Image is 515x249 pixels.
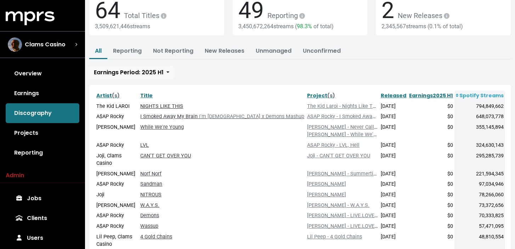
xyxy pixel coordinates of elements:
[409,92,453,99] a: Earnings2025 H1
[454,91,505,101] th: Spotify Streams
[96,92,120,99] a: Artist(s)
[95,101,139,112] td: The Kid LAROI
[307,153,370,159] a: Joji - CAN'T GET OVER YOU
[94,68,164,76] span: Earnings Period: 2025 H1
[140,103,183,109] a: NIGHTS LIKE THIS
[95,111,139,122] td: A$AP Rocky
[409,152,453,160] div: $0
[264,11,306,20] span: Reporting
[95,221,139,232] td: A$AP Rocky
[379,200,408,211] td: [DATE]
[95,210,139,221] td: A$AP Rocky
[409,141,453,149] div: $0
[379,179,408,190] td: [DATE]
[307,192,346,198] a: [PERSON_NAME]
[140,171,162,177] a: Norf Norf
[113,47,142,55] a: Reporting
[95,200,139,211] td: [PERSON_NAME]
[95,179,139,190] td: A$AP Rocky
[429,23,441,30] span: 0.1%
[307,114,420,120] a: ASAP Rocky - I Smoked Away My Brain (Mashup)
[454,169,505,179] td: 221,594,345
[409,180,453,188] div: $0
[454,179,505,190] td: 97,034,946
[379,151,408,169] td: [DATE]
[409,103,453,110] div: $0
[454,122,505,140] td: 355,145,894
[409,202,453,209] div: $0
[307,202,369,208] a: [PERSON_NAME] - W.A.Y.S.
[454,101,505,112] td: 794,849,662
[409,123,453,131] div: $0
[454,190,505,200] td: 78,266,060
[6,14,55,22] a: mprs logo
[307,103,431,109] a: The Kid Laroi - Nights Like This, Nights Like This Pt. 2
[140,192,162,198] a: NITROUS
[454,111,505,122] td: 648,073,778
[140,213,159,219] a: Demons
[120,11,168,20] span: Total Titles
[95,190,139,200] td: Joji
[95,23,219,30] div: 3,509,621,446 streams
[379,122,408,140] td: [DATE]
[25,40,66,49] span: Clams Casino
[95,47,102,55] a: All
[95,151,139,169] td: Joji, Clams Casino
[379,169,408,179] td: [DATE]
[454,140,505,151] td: 324,630,143
[307,181,346,187] a: [PERSON_NAME]
[238,23,362,30] div: 3,450,672,264 streams ( of total)
[256,47,292,55] a: Unmanaged
[307,92,335,99] a: Project(s)
[303,47,341,55] a: Unconfirmed
[454,200,505,211] td: 73,372,656
[409,170,453,178] div: $0
[140,181,162,187] a: Sandman
[140,124,184,130] a: While We're Young
[198,114,304,120] span: I'm [DEMOGRAPHIC_DATA] x Demons Mashup
[379,140,408,151] td: [DATE]
[140,223,158,229] a: Wassup
[6,64,79,83] a: Overview
[6,83,79,103] a: Earnings
[205,47,244,55] a: New Releases
[307,213,389,219] a: [PERSON_NAME] - LIVE.LOVE.ASAP
[140,142,149,148] a: LVL
[409,113,453,121] div: $0
[327,92,335,99] span: (s)
[140,114,304,120] a: I Smoked Away My Brain I'm [DEMOGRAPHIC_DATA] x Demons Mashup
[454,210,505,221] td: 70,333,825
[379,101,408,112] td: [DATE]
[8,37,22,52] img: The selected account / producer
[409,222,453,230] div: $0
[112,92,120,99] span: (s)
[6,189,79,208] a: Jobs
[95,122,139,140] td: [PERSON_NAME]
[153,47,193,55] a: Not Reporting
[409,191,453,199] div: $0
[6,228,79,248] a: Users
[379,221,408,232] td: [DATE]
[89,66,174,79] button: Earnings Period: 2025 H1
[297,23,312,30] span: 98.3%
[95,169,139,179] td: [PERSON_NAME]
[307,171,389,177] a: [PERSON_NAME] - Summertime '06
[140,202,159,208] a: W.A.Y.S.
[381,23,505,30] div: 2,345,567 streams ( of total)
[140,153,191,159] a: CAN'T GET OVER YOU
[381,92,406,99] a: Released
[409,233,453,241] div: $0
[379,210,408,221] td: [DATE]
[307,124,435,130] a: [PERSON_NAME] - Never Call Me feat. [PERSON_NAME]
[6,143,79,163] a: Reporting
[140,92,153,99] a: Title
[95,140,139,151] td: A$AP Rocky
[307,132,394,138] a: [PERSON_NAME] - While We're Young
[307,223,389,229] a: [PERSON_NAME] - LIVE.LOVE.ASAP
[394,11,451,20] span: New Releases
[140,234,172,240] a: 4 Gold Chains
[409,212,453,220] div: $0
[454,151,505,169] td: 295,285,739
[454,221,505,232] td: 57,471,095
[307,234,362,240] a: Lil Peep - 4 Gold Chains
